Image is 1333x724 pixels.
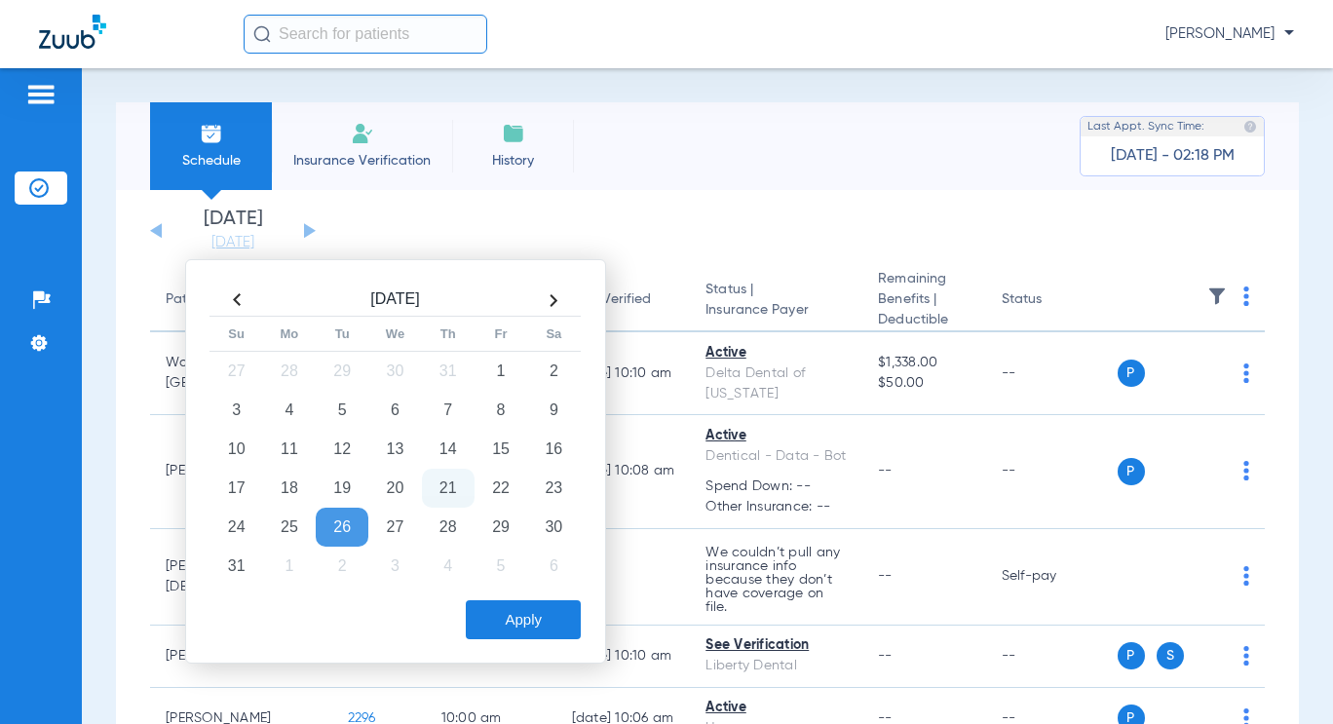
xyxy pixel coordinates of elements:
[705,300,847,321] span: Insurance Payer
[1118,360,1145,387] span: P
[466,600,581,639] button: Apply
[1118,642,1145,669] span: P
[986,626,1118,688] td: --
[166,289,251,310] div: Patient Name
[705,656,847,676] div: Liberty Dental
[556,529,691,626] td: --
[986,529,1118,626] td: Self-pay
[174,210,291,252] li: [DATE]
[200,122,223,145] img: Schedule
[556,415,691,529] td: [DATE] 10:08 AM
[878,373,970,394] span: $50.00
[1111,146,1235,166] span: [DATE] - 02:18 PM
[878,569,893,583] span: --
[166,289,317,310] div: Patient Name
[1243,120,1257,133] img: last sync help info
[1087,117,1204,136] span: Last Appt. Sync Time:
[572,289,675,310] div: Last Verified
[986,332,1118,415] td: --
[556,332,691,415] td: [DATE] 10:10 AM
[878,464,893,477] span: --
[502,122,525,145] img: History
[244,15,487,54] input: Search for patients
[174,233,291,252] a: [DATE]
[986,415,1118,529] td: --
[1236,630,1333,724] iframe: Chat Widget
[286,151,438,171] span: Insurance Verification
[986,269,1118,332] th: Status
[705,546,847,614] p: We couldn’t pull any insurance info because they don’t have coverage on file.
[705,343,847,363] div: Active
[705,363,847,404] div: Delta Dental of [US_STATE]
[690,269,862,332] th: Status |
[165,151,257,171] span: Schedule
[1157,642,1184,669] span: S
[556,626,691,688] td: [DATE] 10:10 AM
[253,25,271,43] img: Search Icon
[351,122,374,145] img: Manual Insurance Verification
[25,83,57,106] img: hamburger-icon
[1243,363,1249,383] img: group-dot-blue.svg
[1243,286,1249,306] img: group-dot-blue.svg
[878,353,970,373] span: $1,338.00
[572,289,651,310] div: Last Verified
[1165,24,1294,44] span: [PERSON_NAME]
[705,476,847,497] span: Spend Down: --
[705,426,847,446] div: Active
[1207,286,1227,306] img: filter.svg
[705,698,847,718] div: Active
[705,497,847,517] span: Other Insurance: --
[862,269,985,332] th: Remaining Benefits |
[705,635,847,656] div: See Verification
[1243,566,1249,586] img: group-dot-blue.svg
[263,285,527,317] th: [DATE]
[705,446,847,467] div: Dentical - Data - Bot
[878,649,893,663] span: --
[1243,461,1249,480] img: group-dot-blue.svg
[39,15,106,49] img: Zuub Logo
[878,310,970,330] span: Deductible
[467,151,559,171] span: History
[1118,458,1145,485] span: P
